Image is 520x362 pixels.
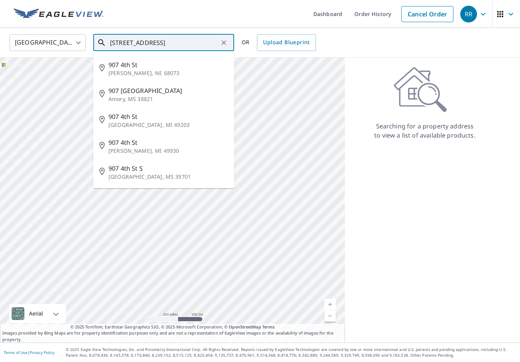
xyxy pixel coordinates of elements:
[70,324,275,330] span: © 2025 TomTom, Earthstar Geographics SIO, © 2025 Microsoft Corporation, ©
[229,324,261,330] a: OpenStreetMap
[108,69,228,77] p: [PERSON_NAME], NE 68073
[108,60,228,69] span: 907 4th St
[219,37,229,48] button: Clear
[374,122,476,140] p: Searching for a property address to view a list of available products.
[108,86,228,95] span: 907 [GEOGRAPHIC_DATA]
[30,350,54,355] a: Privacy Policy
[108,147,228,155] p: [PERSON_NAME], MI 49930
[108,121,228,129] p: [GEOGRAPHIC_DATA], MI 49203
[108,138,228,147] span: 907 4th St
[108,112,228,121] span: 907 4th St
[27,304,45,323] div: Aerial
[108,173,228,181] p: [GEOGRAPHIC_DATA], MS 39701
[10,32,86,53] div: [GEOGRAPHIC_DATA]
[110,32,219,53] input: Search by address or latitude-longitude
[324,299,336,310] a: Current Level 5, Zoom In
[66,347,516,358] p: © 2025 Eagle View Technologies, Inc. and Pictometry International Corp. All Rights Reserved. Repo...
[4,350,27,355] a: Terms of Use
[257,34,316,51] a: Upload Blueprint
[4,350,54,355] p: |
[108,164,228,173] span: 907 4th St S
[108,95,228,103] p: Amory, MS 38821
[9,304,66,323] div: Aerial
[460,6,477,22] div: RR
[263,38,309,47] span: Upload Blueprint
[262,324,275,330] a: Terms
[242,34,316,51] div: OR
[14,8,104,20] img: EV Logo
[401,6,453,22] a: Cancel Order
[324,310,336,322] a: Current Level 5, Zoom Out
